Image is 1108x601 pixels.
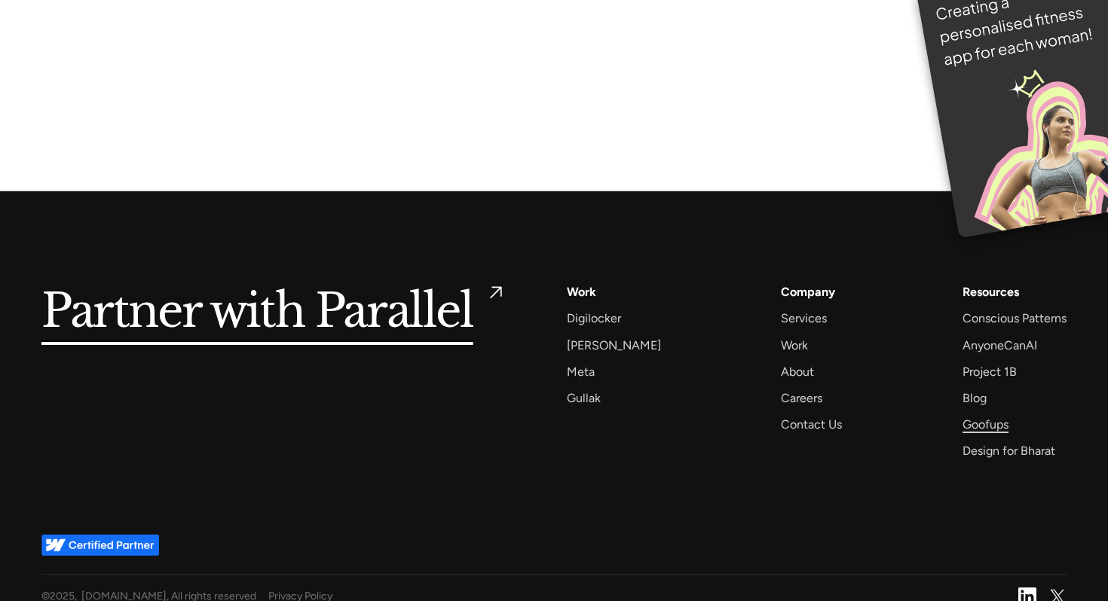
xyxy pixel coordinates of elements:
[567,308,621,328] a: Digilocker
[567,335,661,355] a: [PERSON_NAME]
[781,362,814,382] a: About
[963,362,1017,382] a: Project 1B
[781,308,827,328] a: Services
[41,282,473,343] h5: Partner with Parallel
[963,441,1055,461] a: Design for Bharat
[567,282,596,302] a: Work
[963,388,987,408] a: Blog
[781,414,842,435] a: Contact Us
[963,335,1037,355] a: AnyoneCanAI
[963,308,1067,328] a: Conscious Patterns
[567,362,595,382] a: Meta
[963,414,1009,435] a: Goofups
[963,282,1019,302] div: Resources
[781,282,835,302] a: Company
[41,282,507,343] a: Partner with Parallel
[567,388,601,408] a: Gullak
[781,335,808,355] a: Work
[781,388,822,408] a: Careers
